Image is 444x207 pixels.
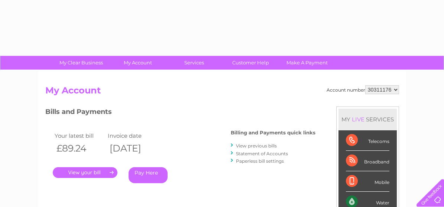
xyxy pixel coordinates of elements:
div: Mobile [346,171,389,192]
th: [DATE] [106,141,159,156]
a: Make A Payment [276,56,338,70]
div: Account number [327,85,399,94]
h2: My Account [45,85,399,99]
div: Broadband [346,151,389,171]
td: Invoice date [106,131,159,141]
a: My Clear Business [51,56,112,70]
a: Services [163,56,225,70]
th: £89.24 [53,141,106,156]
a: Pay Here [129,167,168,183]
div: MY SERVICES [338,109,397,130]
a: Statement of Accounts [236,151,288,156]
h4: Billing and Payments quick links [231,130,315,136]
div: Telecoms [346,130,389,151]
h3: Bills and Payments [45,106,315,120]
a: Paperless bill settings [236,158,284,164]
a: View previous bills [236,143,277,149]
a: My Account [107,56,168,70]
a: Customer Help [220,56,281,70]
div: LIVE [350,116,366,123]
a: . [53,167,117,178]
td: Your latest bill [53,131,106,141]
